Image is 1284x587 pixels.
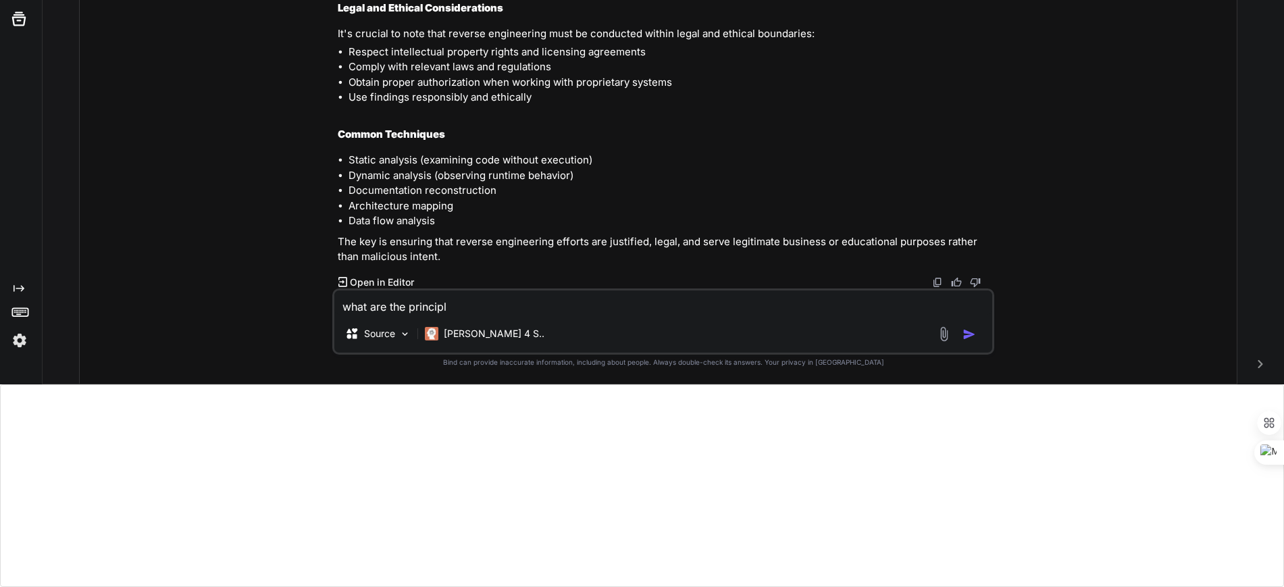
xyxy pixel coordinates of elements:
[349,59,992,75] li: Comply with relevant laws and regulations
[338,234,992,265] p: The key is ensuring that reverse engineering efforts are justified, legal, and serve legitimate b...
[932,277,943,288] img: copy
[364,327,395,340] p: Source
[349,75,992,91] li: Obtain proper authorization when working with proprietary systems
[349,183,992,199] li: Documentation reconstruction
[334,290,992,315] textarea: what are the principl
[349,199,992,214] li: Architecture mapping
[338,26,992,42] p: It's crucial to note that reverse engineering must be conducted within legal and ethical boundaries:
[338,1,503,14] strong: Legal and Ethical Considerations
[444,327,544,340] p: [PERSON_NAME] 4 S..
[936,326,952,342] img: attachment
[425,327,438,340] img: Claude 4 Sonnet
[349,45,992,60] li: Respect intellectual property rights and licensing agreements
[349,168,992,184] li: Dynamic analysis (observing runtime behavior)
[349,90,992,105] li: Use findings responsibly and ethically
[399,328,411,340] img: Pick Models
[8,329,31,352] img: settings
[962,328,976,341] img: icon
[349,153,992,168] li: Static analysis (examining code without execution)
[951,277,962,288] img: like
[970,277,981,288] img: dislike
[349,213,992,229] li: Data flow analysis
[332,357,994,367] p: Bind can provide inaccurate information, including about people. Always double-check its answers....
[338,128,445,141] strong: Common Techniques
[350,276,414,289] p: Open in Editor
